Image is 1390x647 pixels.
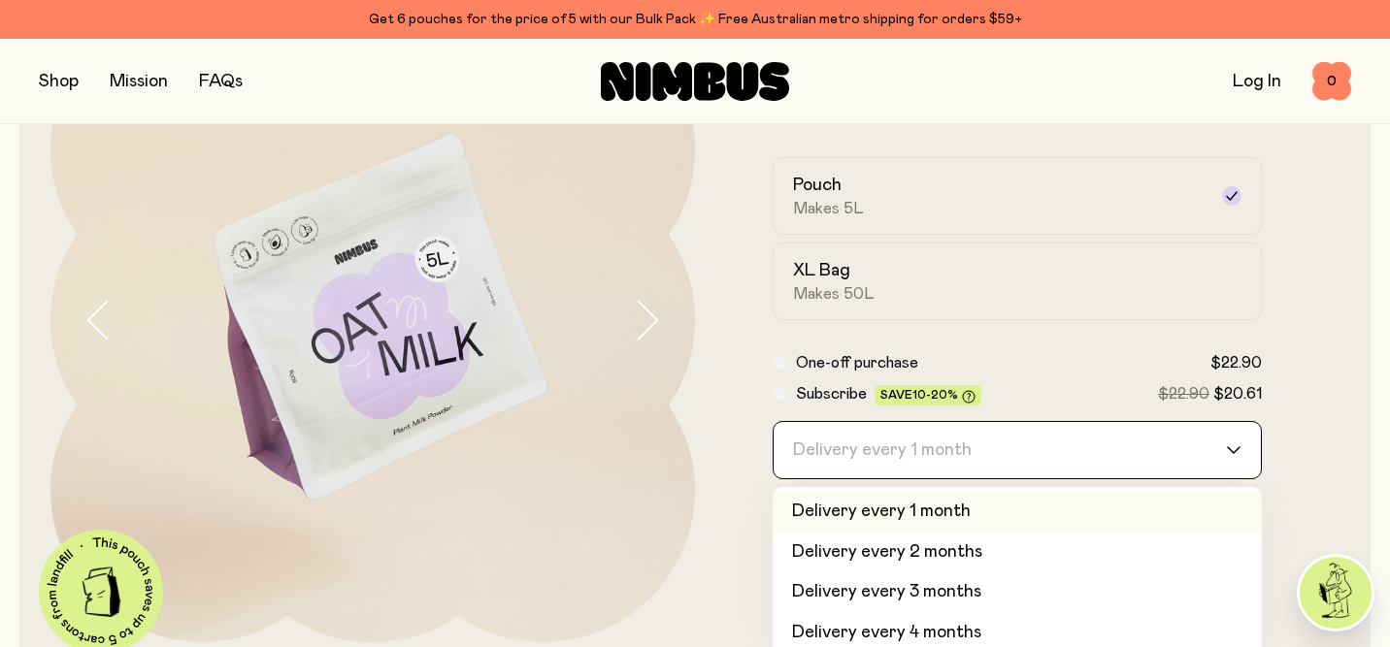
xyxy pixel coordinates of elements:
span: Shop Bulk Pack [1044,601,1153,617]
a: FAQs [199,73,243,90]
span: Makes 5L [793,199,864,218]
a: Log In [1233,73,1281,90]
a: Mission [110,73,168,90]
h2: Pouch [793,174,842,197]
span: $22.90 [1210,355,1262,371]
div: Get your 6th pouch free. [773,588,1262,631]
span: 10-20% [912,389,958,401]
a: Shop Bulk Pack→ [1044,601,1167,617]
span: Makes 50L [793,284,875,304]
input: Search for option [785,422,1224,478]
span: Add to cart [1043,526,1148,553]
span: $22.90 [1158,386,1209,402]
span: Subscribe [796,386,867,402]
div: Search for option [773,421,1262,479]
button: Add to cart [930,510,1262,568]
button: 0 [1312,62,1351,101]
div: Get 6 pouches for the price of 5 with our Bulk Pack ✨ Free Australian metro shipping for orders $59+ [39,8,1351,31]
img: agent [1300,557,1372,629]
span: Save [880,389,976,404]
h2: XL Bag [793,259,850,282]
span: One-off purchase [796,355,918,371]
span: $20.61 [1213,386,1262,402]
